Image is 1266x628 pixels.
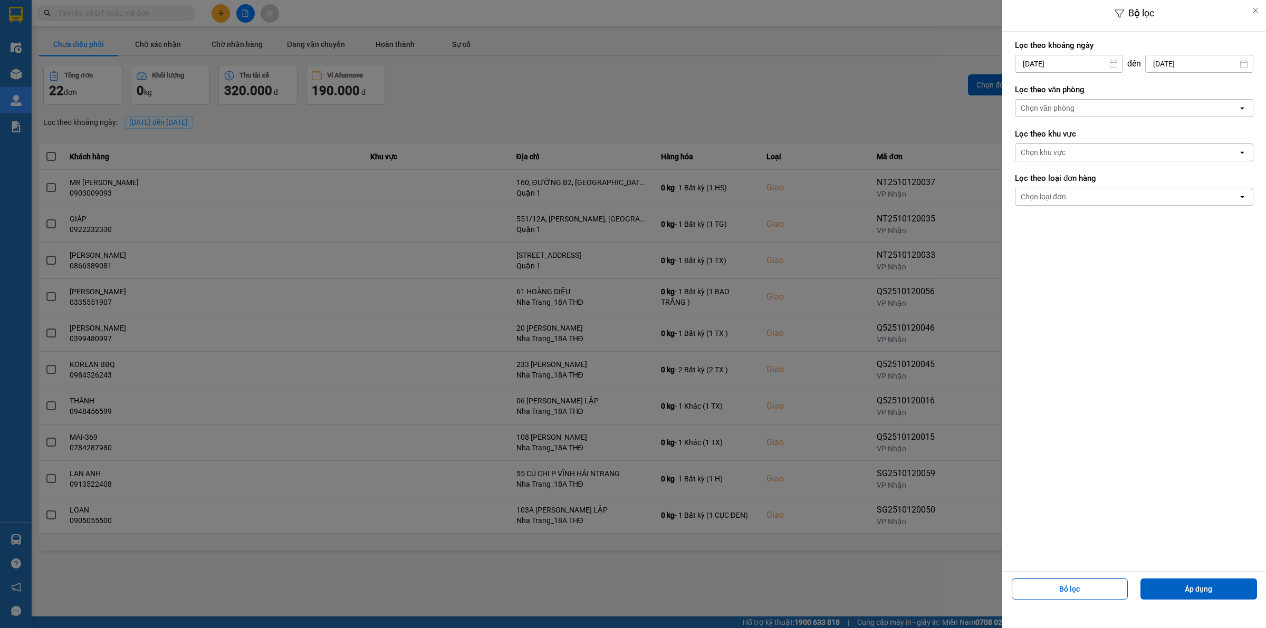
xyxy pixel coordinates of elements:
div: Chọn khu vực [1021,147,1066,158]
svg: open [1238,192,1246,201]
div: Chọn loại đơn [1021,191,1066,202]
div: đến [1123,59,1145,69]
label: Lọc theo loại đơn hàng [1015,173,1253,183]
div: Chọn văn phòng [1021,103,1075,113]
input: Select a date. [1146,55,1253,72]
label: Lọc theo khoảng ngày [1015,40,1253,51]
svg: open [1238,148,1246,157]
button: Áp dụng [1140,578,1257,600]
svg: open [1238,104,1246,112]
input: Select a date. [1015,55,1123,72]
button: Bỏ lọc [1012,578,1128,600]
label: Lọc theo khu vực [1015,129,1253,139]
span: Bộ lọc [1128,7,1154,18]
label: Lọc theo văn phòng [1015,84,1253,95]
